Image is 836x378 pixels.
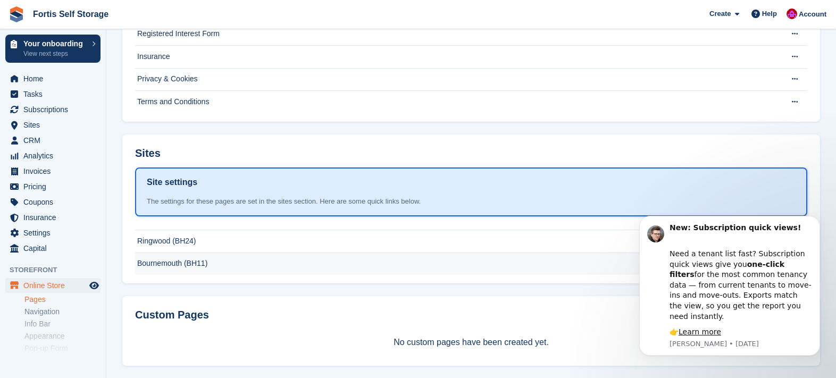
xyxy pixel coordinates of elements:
div: The settings for these pages are set in the sites section. Here are some quick links below. [147,196,796,207]
span: Insurance [23,210,87,225]
a: Pop-up Form [24,343,101,354]
td: Privacy & Cookies [135,68,774,91]
a: Fortis Self Storage [29,5,113,23]
h2: Custom Pages [135,309,209,321]
a: menu [5,210,101,225]
td: Registered Interest Form [135,23,774,46]
a: menu [5,241,101,256]
a: menu [5,133,101,148]
a: Your onboarding View next steps [5,35,101,63]
h2: Sites [135,147,161,159]
span: CRM [23,133,87,148]
td: Ringwood (BH24) [135,230,774,253]
a: menu [5,278,101,293]
span: Storefront [10,265,106,275]
a: menu [5,179,101,194]
span: Account [799,9,826,20]
a: Pages [24,295,101,305]
td: Terms and Conditions [135,91,774,113]
span: Analytics [23,148,87,163]
span: Invoices [23,164,87,179]
span: Online Store [23,278,87,293]
span: Subscriptions [23,102,87,117]
td: Insurance [135,45,774,68]
img: Becky Welch [787,9,797,19]
span: Pricing [23,179,87,194]
span: Home [23,71,87,86]
p: View next steps [23,49,87,58]
a: menu [5,102,101,117]
span: Sites [23,117,87,132]
a: Preview store [88,279,101,292]
span: Capital [23,241,87,256]
a: menu [5,117,101,132]
img: stora-icon-8386f47178a22dfd0bd8f6a31ec36ba5ce8667c1dd55bd0f319d3a0aa187defe.svg [9,6,24,22]
a: menu [5,195,101,209]
a: Appearance [24,331,101,341]
span: Coupons [23,195,87,209]
span: Settings [23,225,87,240]
a: menu [5,225,101,240]
a: menu [5,148,101,163]
span: Help [762,9,777,19]
p: No custom pages have been created yet. [135,336,807,349]
a: menu [5,87,101,102]
a: menu [5,71,101,86]
td: Bournemouth (BH11) [135,253,774,275]
a: menu [5,164,101,179]
p: Your onboarding [23,40,87,47]
a: Info Bar [24,319,101,329]
span: Create [709,9,731,19]
span: Tasks [23,87,87,102]
h1: Site settings [147,176,197,189]
a: Navigation [24,307,101,317]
